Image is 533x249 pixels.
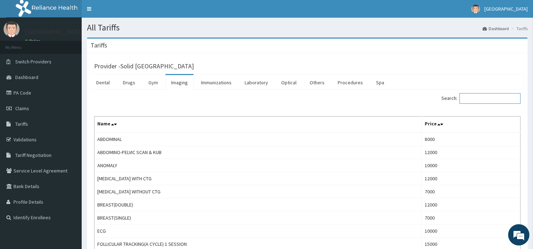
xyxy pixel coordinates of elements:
[422,211,521,225] td: 7000
[483,26,509,32] a: Dashboard
[422,159,521,172] td: 10000
[94,185,422,198] td: [MEDICAL_DATA] WITHOUT CTG
[422,146,521,159] td: 12000
[422,198,521,211] td: 12000
[484,6,528,12] span: [GEOGRAPHIC_DATA]
[94,211,422,225] td: BREAST(SINGLE)
[94,63,194,69] h3: Provider - Solid [GEOGRAPHIC_DATA]
[304,75,330,90] a: Others
[94,198,422,211] td: BREAST(DOUBLE)
[94,225,422,238] td: ECG
[441,93,521,104] label: Search:
[471,5,480,13] img: User Image
[15,74,38,80] span: Dashboard
[422,132,521,146] td: 8000
[117,75,141,90] a: Drugs
[91,42,107,49] h3: Tariffs
[94,117,422,133] th: Name
[25,29,83,35] p: [GEOGRAPHIC_DATA]
[422,225,521,238] td: 10000
[370,75,390,90] a: Spa
[422,117,521,133] th: Price
[422,185,521,198] td: 7000
[87,23,528,32] h1: All Tariffs
[459,93,521,104] input: Search:
[15,58,51,65] span: Switch Providers
[94,146,422,159] td: ABDOMINO-PELVIC SCAN & KUB
[510,26,528,32] li: Tariffs
[143,75,164,90] a: Gym
[25,39,42,44] a: Online
[94,132,422,146] td: ABDOMINAL
[239,75,274,90] a: Laboratory
[4,21,20,37] img: User Image
[15,105,29,112] span: Claims
[91,75,115,90] a: Dental
[195,75,237,90] a: Immunizations
[94,159,422,172] td: ANOMALY
[15,152,51,158] span: Tariff Negotiation
[165,75,194,90] a: Imaging
[15,121,28,127] span: Tariffs
[276,75,302,90] a: Optical
[94,172,422,185] td: [MEDICAL_DATA] WITH CTG
[422,172,521,185] td: 12000
[332,75,369,90] a: Procedures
